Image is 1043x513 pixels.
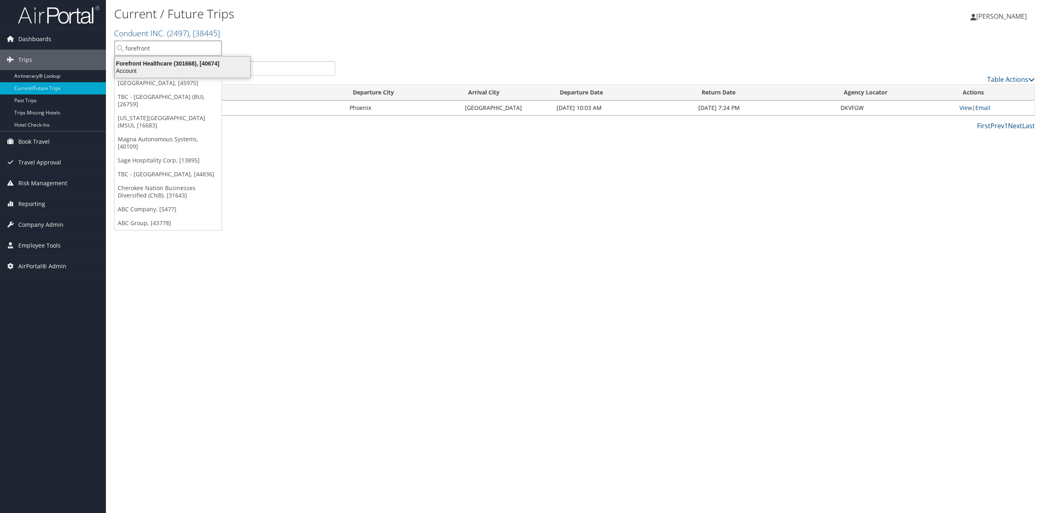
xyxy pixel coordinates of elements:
td: [DATE] 10:03 AM [552,101,694,115]
a: [GEOGRAPHIC_DATA], [45975] [114,76,222,90]
a: [PERSON_NAME] [970,4,1035,28]
span: ( 2497 ) [167,28,189,39]
a: 1 [1004,121,1008,130]
a: First [977,121,990,130]
div: Forefront Healthcare (301668), [40674] [110,60,255,67]
img: airportal-logo.png [18,5,99,24]
th: Agency Locator: activate to sort column ascending [836,85,955,101]
span: Trips [18,50,32,70]
th: Traveler: activate to sort column ascending [114,85,345,101]
p: Filter: [114,43,728,53]
span: , [ 38445 ] [189,28,220,39]
td: DKVFGW [836,101,955,115]
span: Company Admin [18,215,64,235]
th: Return Date: activate to sort column ascending [694,85,836,101]
input: Search Accounts [114,41,222,56]
span: Book Travel [18,132,50,152]
a: View [959,104,972,112]
a: Last [1022,121,1035,130]
a: Cherokee Nation Businesses Diversified (CNB), [31643] [114,181,222,202]
span: Reporting [18,194,45,214]
a: [US_STATE][GEOGRAPHIC_DATA] (MSU), [16683] [114,111,222,132]
span: [PERSON_NAME] [976,12,1027,21]
span: Risk Management [18,173,67,193]
a: Table Actions [987,75,1035,84]
a: ABC Group, [43778] [114,216,222,230]
div: 1 to 1 of records [114,121,335,135]
span: Dashboards [18,29,51,49]
span: Employee Tools [18,235,61,256]
a: TBC - [GEOGRAPHIC_DATA] (BU), [26759] [114,90,222,111]
th: Departure Date: activate to sort column descending [552,85,694,101]
h1: Current / Future Trips [114,5,728,22]
th: Actions [955,85,1034,101]
a: Email [975,104,990,112]
a: TBC - [GEOGRAPHIC_DATA], [44836] [114,167,222,181]
th: Departure City: activate to sort column ascending [345,85,461,101]
td: [GEOGRAPHIC_DATA] [461,101,552,115]
a: Prev [990,121,1004,130]
a: Magna Autonomous Systems, [40109] [114,132,222,153]
td: Phoenix [345,101,461,115]
td: [PERSON_NAME] [114,101,345,115]
td: [DATE] 7:24 PM [694,101,836,115]
a: Conduent INC. [114,28,220,39]
div: Account [110,67,255,75]
td: | [955,101,1034,115]
a: Next [1008,121,1022,130]
th: Arrival City: activate to sort column ascending [461,85,552,101]
a: ABC Company, [5477] [114,202,222,216]
span: AirPortal® Admin [18,256,66,276]
span: Travel Approval [18,152,61,173]
a: Sage Hospitality Corp, [13895] [114,153,222,167]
